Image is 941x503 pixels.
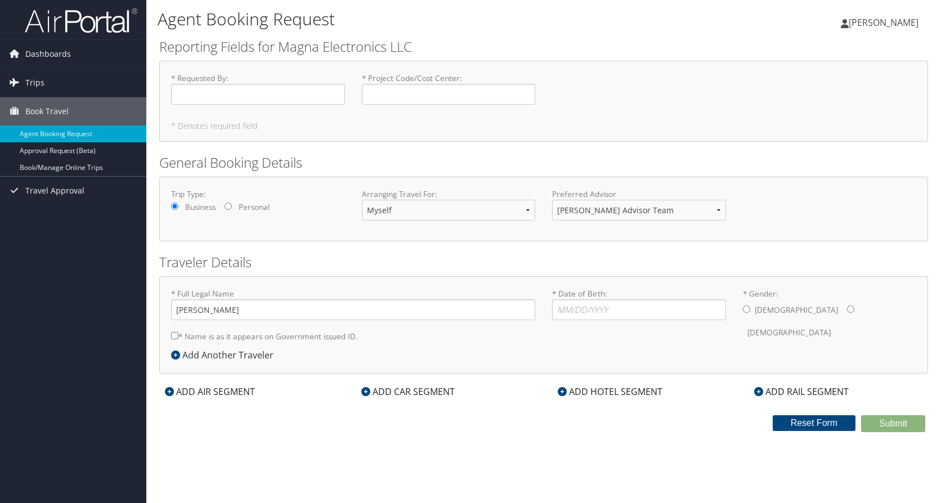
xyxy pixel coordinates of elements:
h2: General Booking Details [159,153,928,172]
label: * Date of Birth: [552,288,726,320]
div: ADD HOTEL SEGMENT [552,385,668,398]
input: * Project Code/Cost Center: [362,84,536,105]
input: * Name is as it appears on Government issued ID. [171,332,178,339]
div: ADD CAR SEGMENT [356,385,460,398]
button: Submit [861,415,925,432]
label: * Requested By : [171,73,345,105]
div: ADD RAIL SEGMENT [749,385,854,398]
div: ADD AIR SEGMENT [159,385,261,398]
h2: Reporting Fields for Magna Electronics LLC [159,37,928,56]
label: Arranging Travel For: [362,188,536,200]
label: * Project Code/Cost Center : [362,73,536,105]
input: * Requested By: [171,84,345,105]
img: airportal-logo.png [25,7,137,34]
h1: Agent Booking Request [158,7,673,31]
span: Book Travel [25,97,69,125]
label: Personal [239,201,270,213]
h2: Traveler Details [159,253,928,272]
label: Business [185,201,216,213]
label: Preferred Advisor [552,188,726,200]
div: Add Another Traveler [171,348,279,362]
span: Travel Approval [25,177,84,205]
a: [PERSON_NAME] [841,6,930,39]
label: * Gender: [743,288,917,344]
input: * Date of Birth: [552,299,726,320]
h5: * Denotes required field [171,122,916,130]
input: * Gender:[DEMOGRAPHIC_DATA][DEMOGRAPHIC_DATA] [847,306,854,313]
input: * Full Legal Name [171,299,535,320]
label: Trip Type: [171,188,345,200]
span: [PERSON_NAME] [849,16,918,29]
span: Trips [25,69,44,97]
button: Reset Form [773,415,856,431]
label: [DEMOGRAPHIC_DATA] [747,322,831,343]
input: * Gender:[DEMOGRAPHIC_DATA][DEMOGRAPHIC_DATA] [743,306,750,313]
label: * Full Legal Name [171,288,535,320]
label: * Name is as it appears on Government issued ID. [171,326,358,347]
span: Dashboards [25,40,71,68]
label: [DEMOGRAPHIC_DATA] [755,299,838,321]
